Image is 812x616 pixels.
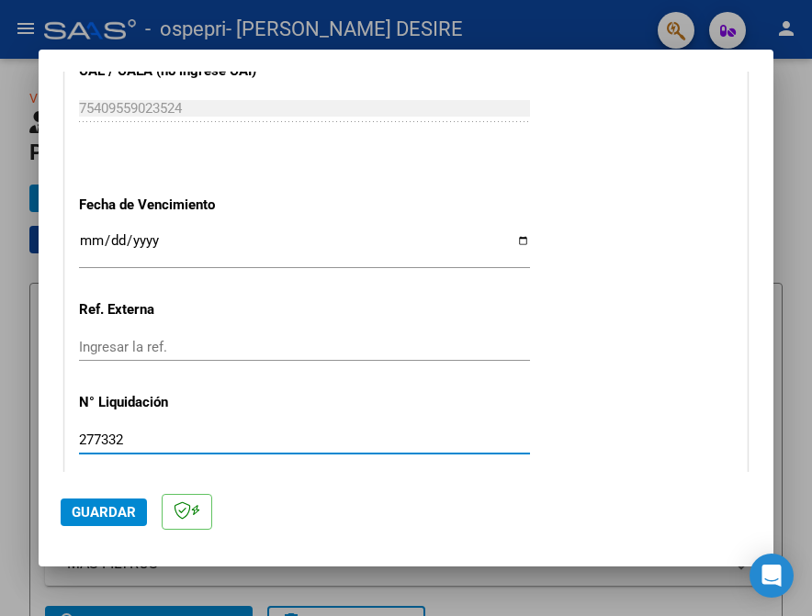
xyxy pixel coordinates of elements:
p: Ref. Externa [79,299,276,320]
span: Guardar [72,504,136,521]
div: Open Intercom Messenger [750,554,794,598]
button: Guardar [61,498,147,526]
p: Fecha de Vencimiento [79,195,276,216]
p: N° Liquidación [79,392,276,413]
